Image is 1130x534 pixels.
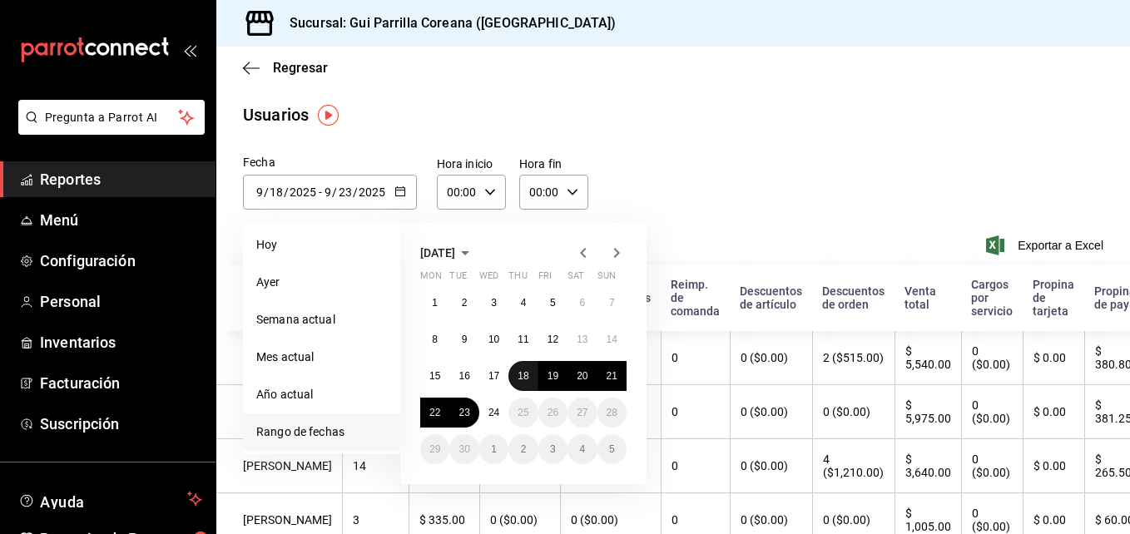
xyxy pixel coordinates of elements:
[609,297,615,309] abbr: September 7, 2025
[1023,265,1084,331] th: Propina de tarjeta
[183,43,196,57] button: open_drawer_menu
[567,288,597,318] button: September 6, 2025
[243,413,400,451] li: Rango de fechas
[661,331,730,385] th: 0
[508,270,527,288] abbr: Thursday
[449,361,478,391] button: September 16, 2025
[1023,385,1084,439] th: $ 0.00
[730,439,812,493] th: 0 ($0.00)
[479,434,508,464] button: October 1, 2025
[1023,331,1084,385] th: $ 0.00
[538,288,567,318] button: September 5, 2025
[216,385,342,439] th: [PERSON_NAME]
[548,370,558,382] abbr: September 19, 2025
[353,185,358,199] span: /
[40,331,202,354] span: Inventarios
[462,334,468,345] abbr: September 9, 2025
[508,288,538,318] button: September 4, 2025
[518,370,528,382] abbr: September 18, 2025
[1023,439,1084,493] th: $ 0.00
[548,334,558,345] abbr: September 12, 2025
[243,60,328,76] button: Regresar
[243,264,400,301] li: Ayer
[40,372,202,394] span: Facturación
[429,370,440,382] abbr: September 15, 2025
[961,439,1023,493] th: 0 ($0.00)
[429,443,440,455] abbr: September 29, 2025
[458,443,469,455] abbr: September 30, 2025
[216,439,342,493] th: [PERSON_NAME]
[40,290,202,313] span: Personal
[479,324,508,354] button: September 10, 2025
[508,361,538,391] button: September 18, 2025
[420,434,449,464] button: September 29, 2025
[449,398,478,428] button: September 23, 2025
[508,324,538,354] button: September 11, 2025
[338,185,353,199] input: Day
[661,265,730,331] th: Reimp. de comanda
[243,339,400,376] li: Mes actual
[895,385,961,439] th: $ 5,975.00
[12,121,205,138] a: Pregunta a Parrot AI
[597,361,627,391] button: September 21, 2025
[273,60,328,76] span: Regresar
[812,385,895,439] th: 0 ($0.00)
[40,250,202,272] span: Configuración
[567,324,597,354] button: September 13, 2025
[609,443,615,455] abbr: October 5, 2025
[432,297,438,309] abbr: September 1, 2025
[508,434,538,464] button: October 2, 2025
[579,443,585,455] abbr: October 4, 2025
[264,185,269,199] span: /
[661,385,730,439] th: 0
[730,265,812,331] th: Descuentos de artículo
[488,407,499,418] abbr: September 24, 2025
[550,297,556,309] abbr: September 5, 2025
[812,331,895,385] th: 2 ($515.00)
[538,270,552,288] abbr: Friday
[567,434,597,464] button: October 4, 2025
[243,301,400,339] li: Semana actual
[40,168,202,190] span: Reportes
[479,398,508,428] button: September 24, 2025
[521,297,527,309] abbr: September 4, 2025
[607,407,617,418] abbr: September 28, 2025
[342,439,409,493] th: 14
[812,439,895,493] th: 4 ($1,210.00)
[420,361,449,391] button: September 15, 2025
[276,13,617,33] h3: Sucursal: Gui Parrilla Coreana ([GEOGRAPHIC_DATA])
[318,105,339,126] img: Tooltip marker
[243,102,309,127] div: Usuarios
[40,489,181,509] span: Ayuda
[479,270,498,288] abbr: Wednesday
[420,288,449,318] button: September 1, 2025
[488,370,499,382] abbr: September 17, 2025
[895,439,961,493] th: $ 3,640.00
[961,331,1023,385] th: 0 ($0.00)
[567,361,597,391] button: September 20, 2025
[508,398,538,428] button: September 25, 2025
[538,361,567,391] button: September 19, 2025
[518,407,528,418] abbr: September 25, 2025
[567,398,597,428] button: September 27, 2025
[289,185,317,199] input: Year
[577,334,587,345] abbr: September 13, 2025
[730,331,812,385] th: 0 ($0.00)
[255,185,264,199] input: Month
[597,324,627,354] button: September 14, 2025
[449,434,478,464] button: September 30, 2025
[420,398,449,428] button: September 22, 2025
[607,334,617,345] abbr: September 14, 2025
[488,334,499,345] abbr: September 10, 2025
[243,376,400,413] li: Año actual
[479,288,508,318] button: September 3, 2025
[961,385,1023,439] th: 0 ($0.00)
[458,407,469,418] abbr: September 23, 2025
[519,158,588,170] label: Hora fin
[216,265,342,331] th: Nombre
[243,154,417,171] div: Fecha
[579,297,585,309] abbr: September 6, 2025
[661,439,730,493] th: 0
[577,407,587,418] abbr: September 27, 2025
[521,443,527,455] abbr: October 2, 2025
